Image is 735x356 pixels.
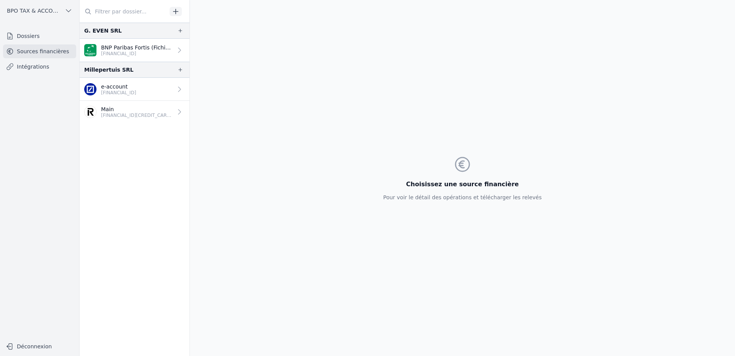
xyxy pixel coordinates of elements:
[80,101,189,123] a: Main [FINANCIAL_ID][CREDIT_CARD_NUMBER]
[101,51,173,57] p: [FINANCIAL_ID]
[84,83,96,95] img: deutschebank.png
[101,112,173,118] p: [FINANCIAL_ID][CREDIT_CARD_NUMBER]
[3,60,76,74] a: Intégrations
[80,5,167,18] input: Filtrer par dossier...
[84,106,96,118] img: revolut.png
[84,44,96,56] img: BNP_BE_BUSINESS_GEBABEBB.png
[101,44,173,51] p: BNP Paribas Fortis (Fichiers importés)
[3,29,76,43] a: Dossiers
[80,78,189,101] a: e-account [FINANCIAL_ID]
[3,340,76,353] button: Déconnexion
[7,7,62,15] span: BPO TAX & ACCOUNTANCY SRL
[3,44,76,58] a: Sources financières
[383,194,542,201] p: Pour voir le détail des opérations et télécharger les relevés
[84,65,134,74] div: Millepertuis SRL
[3,5,76,17] button: BPO TAX & ACCOUNTANCY SRL
[80,39,189,62] a: BNP Paribas Fortis (Fichiers importés) [FINANCIAL_ID]
[101,90,136,96] p: [FINANCIAL_ID]
[84,26,122,35] div: G. EVEN SRL
[383,180,542,189] h3: Choisissez une source financière
[101,105,173,113] p: Main
[101,83,136,90] p: e-account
